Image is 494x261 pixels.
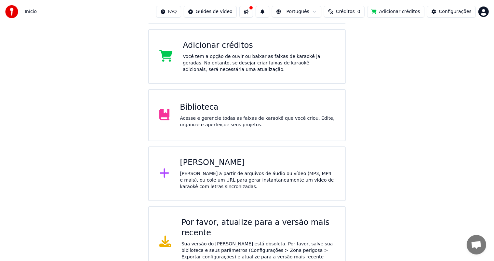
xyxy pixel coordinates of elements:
[156,6,181,18] button: FAQ
[180,115,335,128] div: Acesse e gerencie todas as faixas de karaokê que você criou. Edite, organize e aperfeiçoe seus pr...
[25,8,37,15] nav: breadcrumb
[367,6,424,18] button: Adicionar créditos
[181,217,335,238] div: Por favor, atualize para a versão mais recente
[439,8,472,15] div: Configurações
[180,158,335,168] div: [PERSON_NAME]
[184,6,237,18] button: Guides de vídeo
[324,6,365,18] button: Créditos0
[5,5,18,18] img: youka
[467,235,486,254] div: Bate-papo aberto
[183,53,335,73] div: Você tem a opção de ouvir ou baixar as faixas de karaokê já geradas. No entanto, se desejar criar...
[183,40,335,51] div: Adicionar créditos
[180,171,335,190] div: [PERSON_NAME] a partir de arquivos de áudio ou vídeo (MP3, MP4 e mais), ou cole um URL para gerar...
[357,8,360,15] span: 0
[180,102,335,113] div: Biblioteca
[427,6,476,18] button: Configurações
[336,8,355,15] span: Créditos
[25,8,37,15] span: Início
